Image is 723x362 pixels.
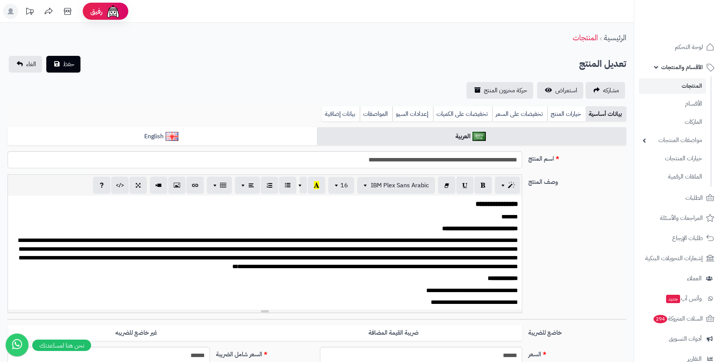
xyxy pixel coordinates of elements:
a: بيانات أساسية [586,106,626,122]
span: الغاء [26,60,36,69]
a: وآتس آبجديد [639,289,718,308]
span: استعراض [555,86,577,95]
a: المنتجات [573,32,598,43]
a: تحديثات المنصة [20,4,39,21]
span: 294 [654,315,667,323]
a: المراجعات والأسئلة [639,209,718,227]
a: أدوات التسويق [639,330,718,348]
h2: تعديل المنتج [579,56,626,72]
span: المراجعات والأسئلة [660,213,703,223]
span: لوحة التحكم [675,42,703,52]
a: لوحة التحكم [639,38,718,56]
button: حفظ [46,56,80,73]
span: حفظ [63,60,74,69]
a: إشعارات التحويلات البنكية [639,249,718,267]
button: 16 [328,177,354,194]
a: الغاء [9,56,42,73]
a: الملفات الرقمية [639,169,706,185]
a: العربية [317,127,626,146]
a: الأقسام [639,96,706,112]
a: English [8,127,317,146]
label: ضريبة القيمة المضافة [265,325,522,341]
span: العملاء [687,273,702,284]
img: English [165,132,179,141]
a: مشاركه [586,82,625,99]
a: طلبات الإرجاع [639,229,718,247]
a: الرئيسية [604,32,626,43]
label: اسم المنتج [525,151,629,163]
button: IBM Plex Sans Arabic [357,177,435,194]
span: مشاركه [603,86,619,95]
a: خيارات المنتج [547,106,586,122]
span: وآتس آب [665,293,702,304]
a: السلات المتروكة294 [639,310,718,328]
a: العملاء [639,269,718,288]
label: غير خاضع للضريبه [8,325,265,341]
a: إعدادات السيو [392,106,433,122]
label: وصف المنتج [525,174,629,187]
span: رفيق [90,7,102,16]
label: السعر [525,347,629,359]
label: خاضع للضريبة [525,325,629,337]
span: الأقسام والمنتجات [661,62,703,73]
span: إشعارات التحويلات البنكية [645,253,703,264]
label: السعر شامل الضريبة [213,347,317,359]
span: أدوات التسويق [669,334,702,344]
a: تخفيضات على السعر [492,106,547,122]
a: المواصفات [360,106,392,122]
span: جديد [666,295,680,303]
a: استعراض [537,82,583,99]
a: تخفيضات على الكميات [433,106,492,122]
span: 16 [340,181,348,190]
span: طلبات الإرجاع [672,233,703,243]
a: مواصفات المنتجات [639,132,706,149]
span: السلات المتروكة [653,313,703,324]
img: ai-face.png [106,4,121,19]
span: IBM Plex Sans Arabic [371,181,429,190]
span: الطلبات [685,193,703,203]
img: العربية [473,132,486,141]
a: حركة مخزون المنتج [466,82,533,99]
a: الطلبات [639,189,718,207]
a: بيانات إضافية [322,106,360,122]
a: خيارات المنتجات [639,150,706,167]
a: المنتجات [639,78,706,94]
span: حركة مخزون المنتج [484,86,527,95]
a: الماركات [639,114,706,130]
img: logo-2.png [671,21,716,37]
